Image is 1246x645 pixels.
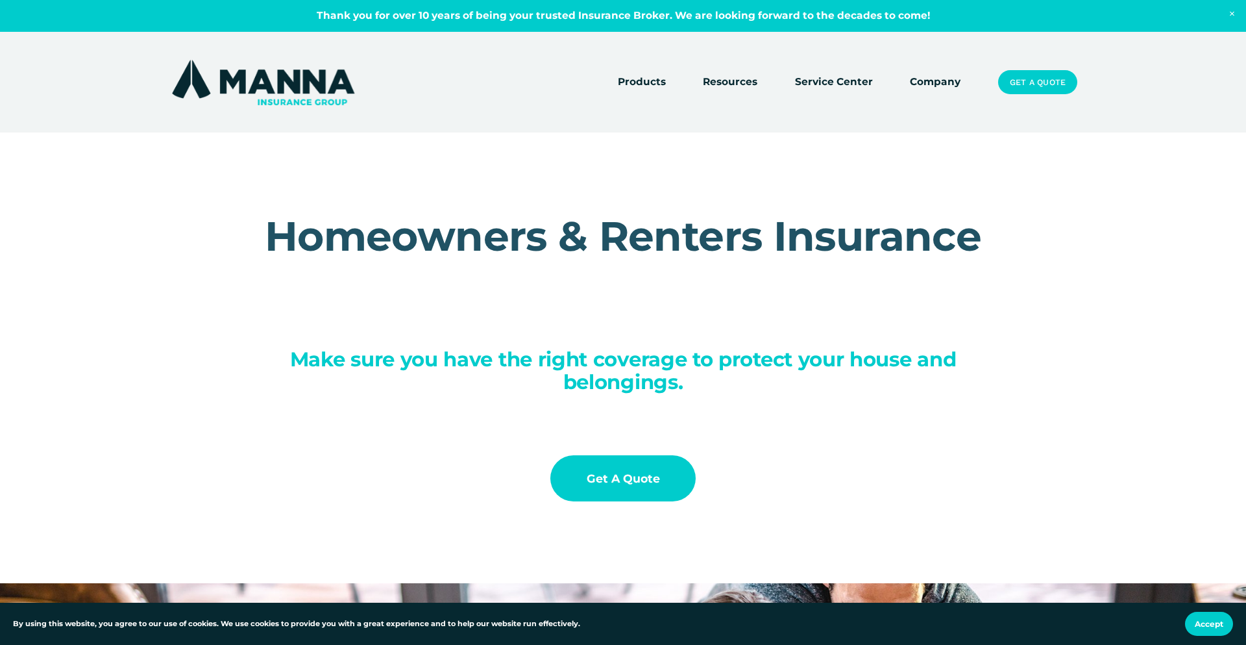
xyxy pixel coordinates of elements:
[618,74,666,90] span: Products
[703,73,757,92] a: folder dropdown
[795,73,873,92] a: Service Center
[910,73,960,92] a: Company
[998,70,1077,95] a: Get a Quote
[265,211,981,261] span: Homeowners & Renters Insurance
[290,347,962,394] span: Make sure you have the right coverage to protect your house and belongings.
[169,57,358,108] img: Manna Insurance Group
[1195,619,1223,629] span: Accept
[550,455,696,501] a: Get a Quote
[703,74,757,90] span: Resources
[1185,612,1233,636] button: Accept
[13,618,580,630] p: By using this website, you agree to our use of cookies. We use cookies to provide you with a grea...
[618,73,666,92] a: folder dropdown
